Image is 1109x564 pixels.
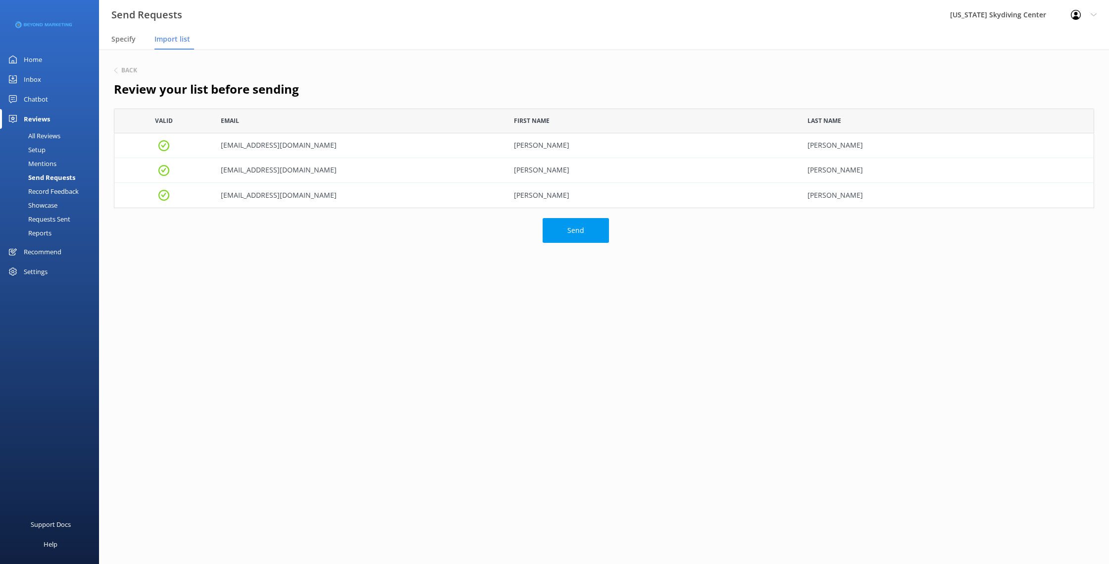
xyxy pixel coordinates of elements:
[6,184,99,198] a: Record Feedback
[6,157,99,170] a: Mentions
[221,116,239,125] span: Email
[506,158,800,183] div: Donna
[111,34,136,44] span: Specify
[807,116,841,125] span: Last Name
[155,116,173,125] span: Valid
[24,242,61,262] div: Recommend
[6,198,57,212] div: Showcase
[31,514,71,534] div: Support Docs
[154,34,190,44] span: Import list
[6,143,46,157] div: Setup
[6,129,60,143] div: All Reviews
[6,170,75,184] div: Send Requests
[506,183,800,208] div: Kara
[24,69,41,89] div: Inbox
[121,67,137,73] h6: Back
[111,7,182,23] h3: Send Requests
[114,133,1094,208] div: grid
[6,157,56,170] div: Mentions
[213,133,507,158] div: tkm1993@gmail.com
[6,226,99,240] a: Reports
[114,67,137,73] button: Back
[6,129,99,143] a: All Reviews
[506,133,800,158] div: Trent
[24,50,42,69] div: Home
[24,89,48,109] div: Chatbot
[6,212,70,226] div: Requests Sent
[6,143,99,157] a: Setup
[6,170,99,184] a: Send Requests
[800,158,1094,183] div: Mayer
[800,183,1094,208] div: Carr
[44,534,57,554] div: Help
[213,158,507,183] div: delevan61@gmail.com
[514,116,550,125] span: First Name
[6,212,99,226] a: Requests Sent
[213,183,507,208] div: kuralee89@yahoo.com
[24,262,48,282] div: Settings
[24,109,50,129] div: Reviews
[6,226,51,240] div: Reports
[800,133,1094,158] div: Mayer
[6,184,79,198] div: Record Feedback
[15,17,72,33] img: 3-1676954853.png
[543,218,609,243] button: Send
[6,198,99,212] a: Showcase
[114,80,1094,99] h2: Review your list before sending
